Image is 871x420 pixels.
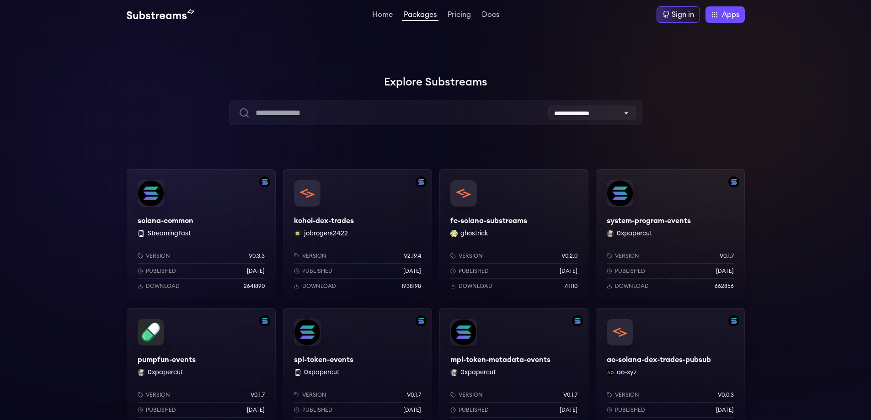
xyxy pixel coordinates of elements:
p: v0.1.7 [720,252,734,260]
p: Version [615,252,639,260]
a: Docs [480,11,501,20]
span: Apps [722,9,739,20]
p: Published [302,267,332,275]
p: Version [302,252,326,260]
button: 0xpapercut [460,368,496,377]
p: [DATE] [716,406,734,414]
img: Substream's logo [127,9,194,20]
p: 662856 [715,282,734,290]
p: v0.1.7 [251,391,265,399]
button: 0xpapercut [148,368,183,377]
button: jobrogers2422 [304,229,348,238]
p: Version [459,252,483,260]
button: StreamingFast [148,229,191,238]
img: Filter by solana network [416,176,427,187]
a: Pricing [446,11,473,20]
p: Published [146,406,176,414]
p: Download [146,282,180,290]
button: ao-xyz [617,368,637,377]
img: Filter by solana network [259,176,270,187]
a: Sign in [657,6,700,23]
p: Version [146,391,170,399]
p: v0.2.0 [561,252,577,260]
p: 2641890 [244,282,265,290]
p: [DATE] [403,406,421,414]
p: [DATE] [560,267,577,275]
p: Version [459,391,483,399]
p: [DATE] [716,267,734,275]
p: Published [615,267,645,275]
p: [DATE] [403,267,421,275]
p: [DATE] [247,267,265,275]
p: Published [459,267,489,275]
p: v2.19.4 [404,252,421,260]
p: v0.1.7 [563,391,577,399]
img: Filter by solana network [728,315,739,326]
a: fc-solana-substreamsfc-solana-substreamsghostrick ghostrickVersionv0.2.0Published[DATE]Download71... [439,169,588,301]
h1: Explore Substreams [127,73,745,91]
a: Filter by solana networkkohei-dex-tradeskohei-dex-tradesjobrogers2422 jobrogers2422Versionv2.19.4... [283,169,432,301]
a: Filter by solana networksystem-program-eventssystem-program-events0xpapercut 0xpapercutVersionv0.... [596,169,745,301]
a: Home [370,11,395,20]
a: Filter by solana networksolana-commonsolana-common StreamingFastVersionv0.3.3Published[DATE]Downl... [127,169,276,301]
img: Filter by solana network [416,315,427,326]
img: Filter by solana network [259,315,270,326]
p: Version [302,391,326,399]
div: Sign in [672,9,694,20]
p: [DATE] [560,406,577,414]
img: Filter by solana network [728,176,739,187]
p: Published [459,406,489,414]
a: Packages [402,11,438,21]
p: 711110 [564,282,577,290]
p: Published [615,406,645,414]
button: 0xpapercut [617,229,652,238]
img: Filter by solana network [572,315,583,326]
p: 1938198 [401,282,421,290]
p: Version [146,252,170,260]
p: Version [615,391,639,399]
button: ghostrick [460,229,488,238]
p: v0.3.3 [249,252,265,260]
p: [DATE] [247,406,265,414]
button: 0xpapercut [304,368,339,377]
p: Published [302,406,332,414]
p: Published [146,267,176,275]
p: v0.0.3 [718,391,734,399]
p: Download [302,282,336,290]
p: Download [459,282,492,290]
p: Download [615,282,649,290]
p: v0.1.7 [407,391,421,399]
